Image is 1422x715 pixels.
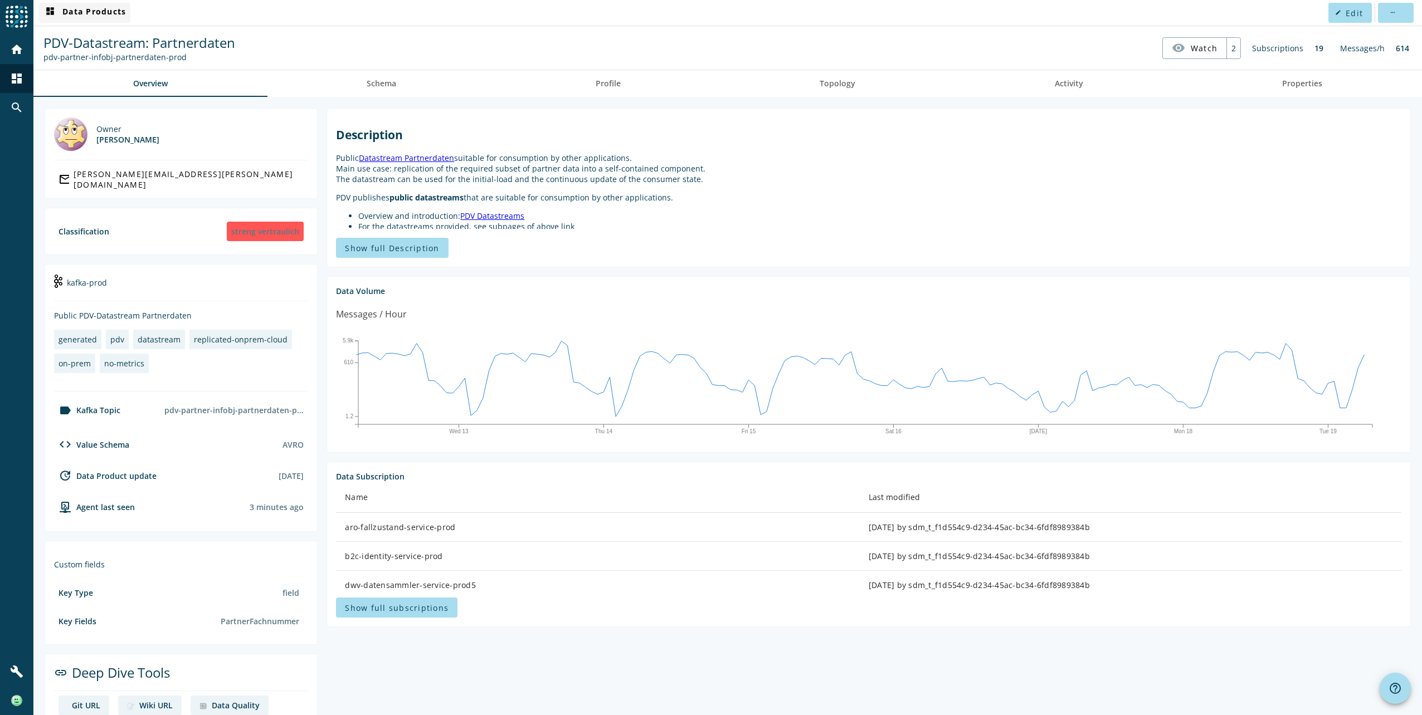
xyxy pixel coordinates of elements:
[1319,428,1337,434] text: Tue 19
[1282,80,1322,87] span: Properties
[110,334,124,345] div: pdv
[1191,38,1218,58] span: Watch
[11,695,22,706] img: 8ef6eae738893911f7e6419249ab375e
[138,334,181,345] div: datastream
[54,559,308,570] div: Custom fields
[10,101,23,114] mat-icon: search
[39,3,130,23] button: Data Products
[344,359,354,365] text: 610
[96,134,159,145] div: [PERSON_NAME]
[227,222,304,241] div: streng vertraulich
[59,696,109,715] a: deep dive imageGit URL
[54,273,308,301] div: kafka-prod
[72,700,100,711] div: Git URL
[460,210,524,221] a: PDV Datastreams
[336,471,1401,482] div: Data Subscription
[860,571,1401,600] td: [DATE] by sdm_t_f1d554c9-d234-45ac-bc34-6fdf8989384b
[345,243,439,253] span: Show full Description
[860,513,1401,542] td: [DATE] by sdm_t_f1d554c9-d234-45ac-bc34-6fdf8989384b
[336,238,448,258] button: Show full Description
[1335,37,1390,59] div: Messages/h
[820,80,855,87] span: Topology
[885,428,902,434] text: Sat 16
[59,334,97,345] div: generated
[59,438,72,451] mat-icon: code
[59,173,69,186] mat-icon: mail_outline
[59,587,93,598] div: Key Type
[212,700,260,711] div: Data Quality
[54,169,308,189] a: [PERSON_NAME][EMAIL_ADDRESS][PERSON_NAME][DOMAIN_NAME]
[54,275,62,288] img: kafka-prod
[742,428,756,434] text: Fri 15
[345,580,850,591] div: dwv-datensammler-service-prod5
[336,153,1401,184] p: Public suitable for consumption by other applications. Main use case: replication of the required...
[1226,38,1240,58] div: 2
[1390,37,1415,59] div: 614
[1163,38,1226,58] button: Watch
[96,124,159,134] div: Owner
[59,404,72,417] mat-icon: label
[343,337,354,344] text: 5.9k
[216,611,304,631] div: PartnerFachnummer
[367,80,396,87] span: Schema
[54,500,135,513] div: agent-env-prod
[1030,428,1048,434] text: [DATE]
[54,404,120,417] div: Kafka Topic
[389,192,464,203] strong: public datastreams
[336,307,407,321] div: Messages / Hour
[1055,80,1083,87] span: Activity
[278,583,304,603] div: field
[10,72,23,85] mat-icon: dashboard
[1174,428,1193,434] text: Mon 18
[1389,682,1402,695] mat-icon: help_outline
[345,603,449,613] span: Show full subscriptions
[345,522,850,533] div: aro-fallzustand-service-prod
[359,153,454,163] a: Datastream Partnerdaten
[43,33,235,52] span: PDV-Datastream: Partnerdaten
[279,471,304,481] div: [DATE]
[1309,37,1329,59] div: 19
[336,192,1401,203] p: PDV publishes that are suitable for consumption by other applications.
[43,6,57,19] mat-icon: dashboard
[595,428,613,434] text: Thu 14
[1328,3,1372,23] button: Edit
[596,80,621,87] span: Profile
[43,6,126,19] span: Data Products
[54,663,308,691] div: Deep Dive Tools
[345,413,353,419] text: 1.2
[104,358,144,369] div: no-metrics
[54,117,87,151] img: Bernhard Krenger
[336,598,457,618] button: Show full subscriptions
[860,482,1401,513] th: Last modified
[1389,9,1395,16] mat-icon: more_horiz
[54,438,129,451] div: Value Schema
[199,702,207,710] img: deep dive image
[139,700,173,711] div: Wiki URL
[345,551,850,562] div: b2c-identity-service-prod
[54,666,67,679] mat-icon: link
[358,210,1401,221] li: Overview and introduction:
[10,665,23,678] mat-icon: build
[250,502,304,512] div: Agents typically reports every 15min to 1h
[1335,9,1341,16] mat-icon: edit
[860,542,1401,571] td: [DATE] by sdm_t_f1d554c9-d234-45ac-bc34-6fdf8989384b
[59,616,96,626] div: Key Fields
[59,226,109,237] div: Classification
[54,310,308,321] div: Public PDV-Datastream Partnerdaten
[1246,37,1309,59] div: Subscriptions
[160,400,308,420] div: pdv-partner-infobj-partnerdaten-prod
[358,221,1401,232] li: For the datastreams provided, see subpages of above link
[43,52,235,62] div: Kafka Topic: pdv-partner-infobj-partnerdaten-prod
[1346,8,1363,18] span: Edit
[74,169,304,190] div: [PERSON_NAME][EMAIL_ADDRESS][PERSON_NAME][DOMAIN_NAME]
[118,696,182,715] a: deep dive imageWiki URL
[336,286,1401,296] div: Data Volume
[191,696,269,715] a: deep dive imageData Quality
[10,43,23,56] mat-icon: home
[283,439,304,450] div: AVRO
[59,469,72,482] mat-icon: update
[6,6,28,28] img: spoud-logo.svg
[1172,41,1185,55] mat-icon: visibility
[59,358,91,369] div: on-prem
[336,127,1401,143] h2: Description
